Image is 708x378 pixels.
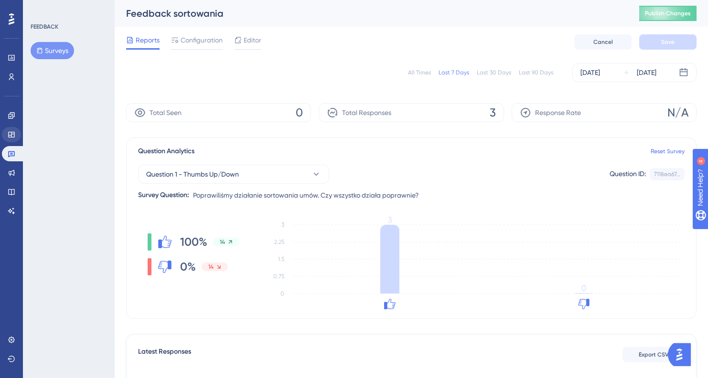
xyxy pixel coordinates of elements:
span: Configuration [181,34,223,46]
div: FEEDBACK [31,23,58,31]
span: 100% [180,234,207,250]
button: Publish Changes [639,6,697,21]
span: Latest Responses [138,346,191,363]
div: [DATE] [580,67,600,78]
span: Poprawiliśmy działanie sortowania umów. Czy wszystko działa poprawnie? [193,189,419,201]
span: 3 [490,105,496,120]
button: Export CSV [622,347,685,362]
tspan: 2.25 [274,239,284,245]
span: Save [661,38,675,46]
span: 0 [296,105,303,120]
tspan: 3 [388,215,392,224]
tspan: 0.75 [273,273,284,280]
div: Last 90 Days [519,69,553,76]
span: N/A [667,105,688,120]
span: Need Help? [23,2,60,14]
span: Question Analytics [138,146,194,157]
span: Reports [136,34,160,46]
div: Last 7 Days [439,69,469,76]
tspan: 1.5 [278,256,284,262]
span: Total Responses [342,107,391,118]
span: Response Rate [535,107,581,118]
span: 0% [180,259,196,274]
span: Export CSV [639,351,669,358]
span: 14 [208,263,214,271]
iframe: UserGuiding AI Assistant Launcher [668,340,697,369]
span: Cancel [593,38,613,46]
button: Save [639,34,697,50]
div: Survey Question: [138,189,189,201]
span: Question 1 - Thumbs Up/Down [146,168,239,180]
span: Editor [244,34,261,46]
tspan: 3 [281,221,284,228]
div: All Times [408,69,431,76]
div: 4 [66,5,69,12]
div: Last 30 Days [477,69,511,76]
a: Reset Survey [651,147,685,155]
button: Cancel [574,34,632,50]
span: 14 [220,238,225,246]
div: [DATE] [637,67,656,78]
button: Surveys [31,42,74,59]
div: 7118ea67... [654,170,680,178]
tspan: 0 [581,283,586,293]
button: Question 1 - Thumbs Up/Down [138,165,329,184]
span: Total Seen [150,107,182,118]
span: Publish Changes [645,10,691,17]
tspan: 0 [280,290,284,297]
div: Question ID: [610,168,646,180]
div: Feedback sortowania [126,7,615,20]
